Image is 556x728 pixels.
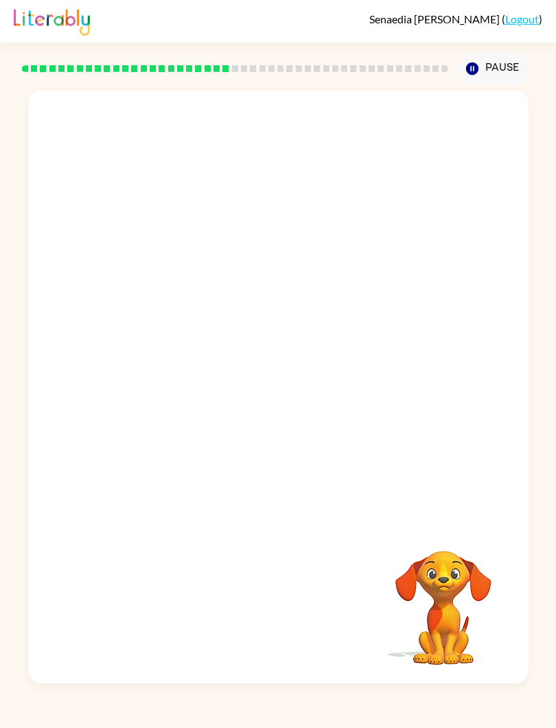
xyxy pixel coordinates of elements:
button: Pause [459,53,529,84]
video: Your browser must support playing .mp4 files to use Literably. Please try using another browser. [375,530,512,667]
a: Logout [505,12,539,25]
img: Literably [14,5,90,36]
span: Senaedia [PERSON_NAME] [369,12,502,25]
div: ( ) [369,12,542,25]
